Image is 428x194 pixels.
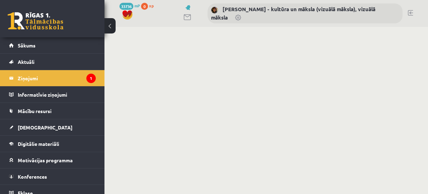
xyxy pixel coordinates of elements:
a: 0 xp [141,3,157,8]
a: Konferences [9,169,96,185]
a: Aktuāli [9,54,96,70]
a: [DEMOGRAPHIC_DATA] [9,119,96,135]
img: Ilze Kolka - kultūra un māksla (vizuālā māksla), vizuālā māksla [211,7,218,14]
a: [PERSON_NAME] - kultūra un māksla (vizuālā māksla), vizuālā māksla [211,6,375,21]
span: 33736 [119,3,133,10]
a: 33736 mP [119,3,140,8]
span: [DEMOGRAPHIC_DATA] [18,124,72,130]
a: Mācību resursi [9,103,96,119]
span: Mācību resursi [18,108,52,114]
a: Sākums [9,37,96,53]
span: Motivācijas programma [18,157,73,163]
span: mP [134,3,140,8]
span: Sākums [18,42,36,48]
a: Digitālie materiāli [9,136,96,152]
a: Motivācijas programma [9,152,96,168]
span: Digitālie materiāli [18,141,59,147]
a: Ziņojumi1 [9,70,96,86]
span: 0 [141,3,148,10]
legend: Ziņojumi [18,70,96,86]
span: Aktuāli [18,59,34,65]
span: Konferences [18,173,47,180]
span: xp [149,3,154,8]
legend: Informatīvie ziņojumi [18,87,96,103]
a: Rīgas 1. Tālmācības vidusskola [8,12,63,30]
a: Informatīvie ziņojumi [9,87,96,103]
i: 1 [86,74,96,83]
